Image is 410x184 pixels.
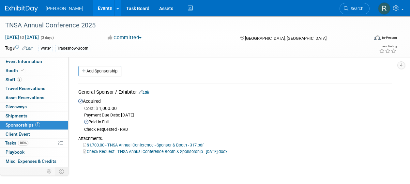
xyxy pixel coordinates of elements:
a: Edit [139,90,149,95]
span: Booth [6,68,25,73]
span: 1,000.00 [84,106,119,111]
span: Search [348,6,363,11]
a: Travel Reservations [0,84,68,93]
span: Asset Reservations [6,95,44,100]
div: In-Person [382,35,397,40]
span: Sponsorships [6,122,40,128]
a: Check Request - TNSA Annual Conference Booth & Sponsorship - [DATE].docx [83,149,227,154]
span: Travel Reservations [6,86,45,91]
span: Cost: $ [84,106,99,111]
div: Event Rating [379,45,397,48]
a: Add Sponsorship [78,66,121,76]
span: Staff [6,77,22,82]
span: Misc. Expenses & Credits [6,159,56,164]
span: Playbook [6,149,24,155]
a: Asset Reservations [0,93,68,102]
a: $1,700.00 - TNSA Annual Conference - Sponsor & Booth - 317.pdf [83,143,204,147]
span: 2 [17,77,22,82]
div: Attachments: [78,136,392,142]
a: Misc. Expenses & Credits [0,157,68,166]
div: Event Format [340,34,397,44]
span: Shipments [6,113,27,118]
a: Shipments [0,112,68,120]
span: [DATE] [DATE] [5,34,39,40]
a: Search [340,3,370,14]
a: Staff2 [0,75,68,84]
td: Personalize Event Tab Strip [44,167,55,176]
a: Booth [0,66,68,75]
i: Booth reservation complete [21,69,24,72]
span: Event Information [6,59,42,64]
span: Tasks [5,140,28,146]
td: Toggle Event Tabs [55,167,68,176]
a: Playbook [0,148,68,157]
span: [GEOGRAPHIC_DATA], [GEOGRAPHIC_DATA] [245,36,326,41]
div: Acquired [78,97,392,155]
a: Event Information [0,57,68,66]
span: Client Event [6,131,30,137]
td: Tags [5,45,33,52]
div: Paid in Full [84,119,392,125]
a: Edit [22,46,33,51]
a: Giveaways [0,102,68,111]
button: Committed [105,34,144,41]
span: [PERSON_NAME] [46,6,83,11]
img: Rebecca Deis [378,2,390,15]
span: (3 days) [40,36,54,40]
div: Water [38,45,53,52]
span: to [19,35,25,40]
span: Giveaways [6,104,27,109]
a: Sponsorships1 [0,121,68,130]
div: Payment Due Date: [DATE] [84,112,392,118]
img: Format-Inperson.png [374,35,381,40]
div: Check Requested - RRD [84,127,392,132]
div: Tradeshow-Booth [55,45,90,52]
div: General Sponsor / Exhibitor [78,89,392,97]
a: Tasks100% [0,139,68,147]
span: 1 [35,122,40,127]
span: 100% [18,141,28,146]
div: TNSA Annual Conference 2025 [3,20,363,31]
a: Client Event [0,130,68,139]
img: ExhibitDay [5,6,38,12]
